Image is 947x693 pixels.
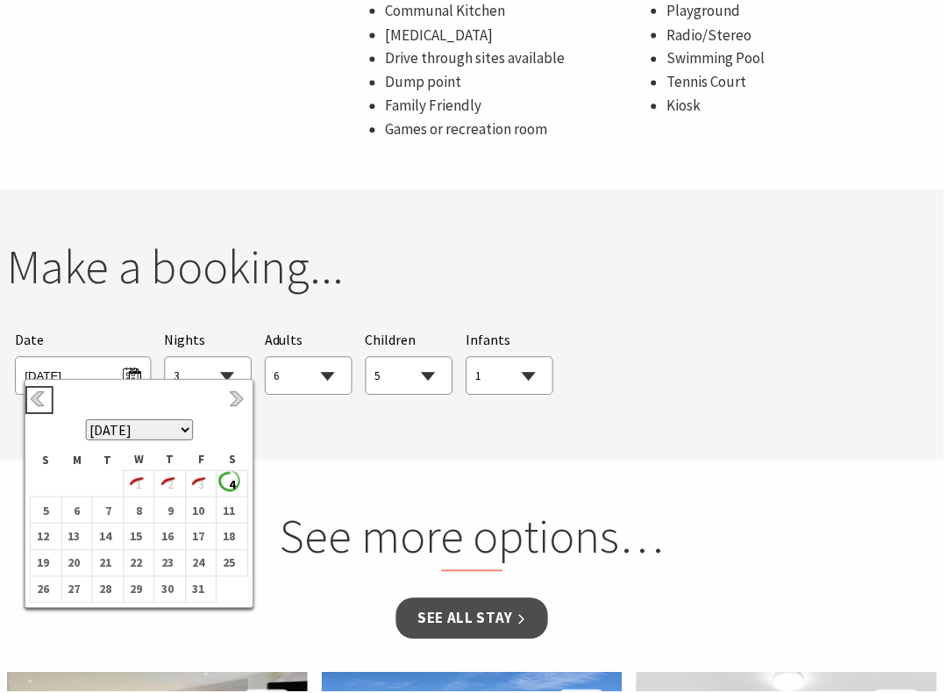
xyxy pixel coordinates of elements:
b: 13 [62,527,85,550]
b: 26 [31,580,53,603]
td: 4 [217,472,249,498]
span: Adults [266,332,304,350]
b: 19 [31,554,53,576]
b: 27 [62,580,85,603]
b: 16 [155,527,178,550]
li: Family Friendly [387,95,652,118]
td: 17 [186,525,217,552]
h2: Make a booking... [7,239,940,296]
i: 2 [155,475,178,497]
td: 6 [61,499,93,525]
td: 18 [217,525,249,552]
span: Infants [467,332,512,350]
td: 13 [61,525,93,552]
b: 21 [93,554,116,576]
b: 14 [93,527,116,550]
li: Kiosk [669,95,934,118]
td: 23 [155,552,187,578]
td: 19 [31,552,62,578]
th: T [93,451,125,472]
td: 24 [186,552,217,578]
div: Please choose your desired arrival date [15,331,151,397]
li: Games or recreation room [387,118,652,142]
span: Nights [165,331,206,354]
i: 1 [125,475,147,497]
b: 24 [187,554,210,576]
td: 26 [31,578,62,604]
td: 10 [186,499,217,525]
td: 20 [61,552,93,578]
li: [MEDICAL_DATA] [387,24,652,47]
b: 10 [187,501,210,524]
a: See all Stay [397,600,550,641]
th: M [61,451,93,472]
th: S [31,451,62,472]
li: Tennis Court [669,71,934,95]
td: 16 [155,525,187,552]
td: 25 [217,552,249,578]
b: 31 [187,580,210,603]
td: 11 [217,499,249,525]
li: Radio/Stereo [669,24,934,47]
td: 5 [31,499,62,525]
span: Date [15,332,44,350]
b: 9 [155,501,178,524]
b: 5 [31,501,53,524]
b: 22 [125,554,147,576]
td: 14 [93,525,125,552]
b: 30 [155,580,178,603]
b: 29 [125,580,147,603]
td: 21 [93,552,125,578]
div: Choose a number of nights [165,331,253,397]
b: 7 [93,501,116,524]
td: 30 [155,578,187,604]
b: 20 [62,554,85,576]
td: 29 [124,578,155,604]
th: T [155,451,187,472]
td: 27 [61,578,93,604]
th: W [124,451,155,472]
li: Swimming Pool [669,47,934,71]
b: 23 [155,554,178,576]
span: [DATE] [25,363,141,387]
li: Drive through sites available [387,47,652,71]
li: Dump point [387,71,652,95]
b: 8 [125,501,147,524]
b: 17 [187,527,210,550]
td: 7 [93,499,125,525]
td: 28 [93,578,125,604]
td: 22 [124,552,155,578]
b: 4 [217,475,240,497]
span: Children [367,332,417,350]
i: 3 [187,475,210,497]
th: F [186,451,217,472]
b: 6 [62,501,85,524]
b: 15 [125,527,147,550]
b: 11 [217,501,240,524]
th: S [217,451,249,472]
h2: See more options… [174,510,773,575]
td: 12 [31,525,62,552]
b: 12 [31,527,53,550]
td: 9 [155,499,187,525]
b: 25 [217,554,240,576]
td: 31 [186,578,217,604]
td: 8 [124,499,155,525]
b: 28 [93,580,116,603]
td: 15 [124,525,155,552]
b: 18 [217,527,240,550]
